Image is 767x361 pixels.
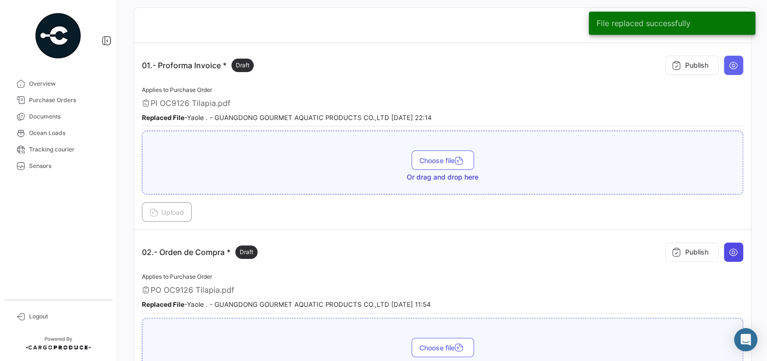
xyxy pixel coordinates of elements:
button: Upload [142,202,192,222]
button: Publish [665,56,719,75]
span: Logout [29,312,105,321]
span: Purchase Orders [29,96,105,105]
span: Overview [29,79,105,88]
a: Tracking courier [8,141,108,158]
a: Ocean Loads [8,125,108,141]
a: Overview [8,75,108,92]
small: - Yaole . - GUANGDONG GOURMET AQUATIC PRODUCTS CO.,LTD [DATE] 11:54 [142,301,431,308]
div: Abrir Intercom Messenger [734,328,757,351]
p: 01.- Proforma Invoice * [142,59,254,72]
a: Sensors [8,158,108,174]
span: Upload [150,208,184,216]
span: PO OC9126 Tilapia.pdf [151,285,234,295]
span: Documents [29,112,105,121]
span: Applies to Purchase Order [142,86,212,93]
span: Tracking courier [29,145,105,154]
span: Choose file [419,156,466,165]
span: Sensors [29,162,105,170]
b: Replaced File [142,301,184,308]
a: Documents [8,108,108,125]
span: File replaced successfully [597,18,690,28]
span: Or drag and drop here [407,172,478,182]
button: Choose file [412,338,474,357]
p: 02.- Orden de Compra * [142,245,258,259]
button: Publish [665,242,719,262]
span: Choose file [419,344,466,352]
button: Choose file [412,150,474,170]
img: powered-by.png [34,12,82,60]
span: Applies to Purchase Order [142,273,212,280]
span: Ocean Loads [29,129,105,137]
span: Draft [236,61,249,70]
span: Draft [240,248,253,256]
small: - Yaole . - GUANGDONG GOURMET AQUATIC PRODUCTS CO.,LTD [DATE] 22:14 [142,114,432,121]
a: Purchase Orders [8,92,108,108]
span: PI OC9126 Tilapia.pdf [151,98,230,108]
b: Replaced File [142,114,184,121]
